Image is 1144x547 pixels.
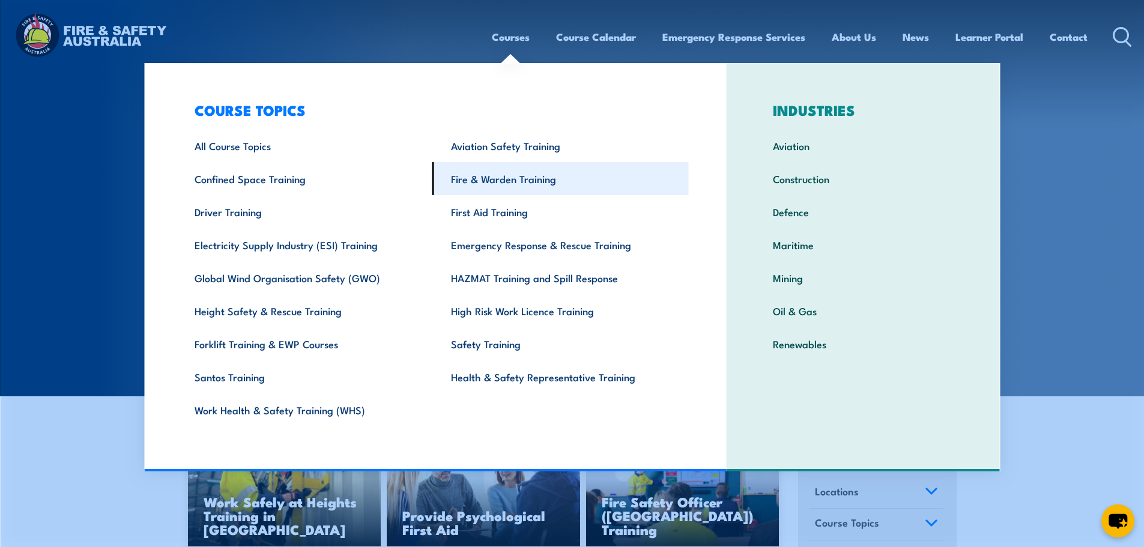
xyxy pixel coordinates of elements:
h3: Provide Psychological First Aid [402,509,564,536]
a: News [903,21,929,53]
a: All Course Topics [176,129,432,162]
a: Emergency Response & Rescue Training [432,228,689,261]
img: Work Safely at Heights Training (1) [188,439,381,547]
a: Renewables [754,327,972,360]
a: Height Safety & Rescue Training [176,294,432,327]
span: Locations [815,483,859,500]
a: Maritime [754,228,972,261]
a: Health & Safety Representative Training [432,360,689,393]
img: Fire Safety Advisor [586,439,779,547]
h3: INDUSTRIES [754,101,972,118]
a: Course Calendar [556,21,636,53]
a: Defence [754,195,972,228]
a: Forklift Training & EWP Courses [176,327,432,360]
a: Driver Training [176,195,432,228]
a: Work Safely at Heights Training in [GEOGRAPHIC_DATA] [188,439,381,547]
a: Safety Training [432,327,689,360]
a: Mining [754,261,972,294]
a: Electricity Supply Industry (ESI) Training [176,228,432,261]
a: Contact [1050,21,1088,53]
a: Aviation Safety Training [432,129,689,162]
a: Aviation [754,129,972,162]
h3: COURSE TOPICS [176,101,689,118]
a: Course Topics [810,509,943,540]
a: First Aid Training [432,195,689,228]
a: Santos Training [176,360,432,393]
a: Construction [754,162,972,195]
a: Learner Portal [955,21,1023,53]
a: Fire Safety Officer ([GEOGRAPHIC_DATA]) Training [586,439,779,547]
h3: Fire Safety Officer ([GEOGRAPHIC_DATA]) Training [602,495,764,536]
a: About Us [832,21,876,53]
a: Global Wind Organisation Safety (GWO) [176,261,432,294]
a: Confined Space Training [176,162,432,195]
a: Work Health & Safety Training (WHS) [176,393,432,426]
a: Courses [492,21,530,53]
button: chat-button [1101,504,1134,537]
a: High Risk Work Licence Training [432,294,689,327]
a: Provide Psychological First Aid [387,439,580,547]
a: Emergency Response Services [662,21,805,53]
a: Locations [810,477,943,509]
a: Fire & Warden Training [432,162,689,195]
a: HAZMAT Training and Spill Response [432,261,689,294]
img: Mental Health First Aid Training Course from Fire & Safety Australia [387,439,580,547]
h3: Work Safely at Heights Training in [GEOGRAPHIC_DATA] [204,495,366,536]
span: Course Topics [815,515,879,531]
a: Oil & Gas [754,294,972,327]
